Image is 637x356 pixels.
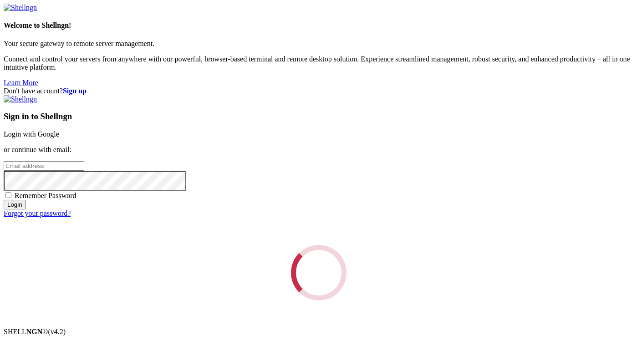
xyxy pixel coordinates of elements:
div: Don't have account? [4,87,633,95]
span: SHELL © [4,328,66,336]
span: Remember Password [15,192,76,199]
h3: Sign in to Shellngn [4,112,633,122]
a: Learn More [4,79,38,86]
img: Shellngn [4,95,37,103]
p: Your secure gateway to remote server management. [4,40,633,48]
a: Forgot your password? [4,209,71,217]
img: Shellngn [4,4,37,12]
span: 4.2.0 [48,328,66,336]
a: Login with Google [4,130,59,138]
a: Sign up [63,87,87,95]
p: or continue with email: [4,146,633,154]
div: Loading... [291,245,347,300]
p: Connect and control your servers from anywhere with our powerful, browser-based terminal and remo... [4,55,633,71]
input: Login [4,200,26,209]
h4: Welcome to Shellngn! [4,21,633,30]
input: Email address [4,161,84,171]
b: NGN [26,328,43,336]
input: Remember Password [5,192,11,198]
